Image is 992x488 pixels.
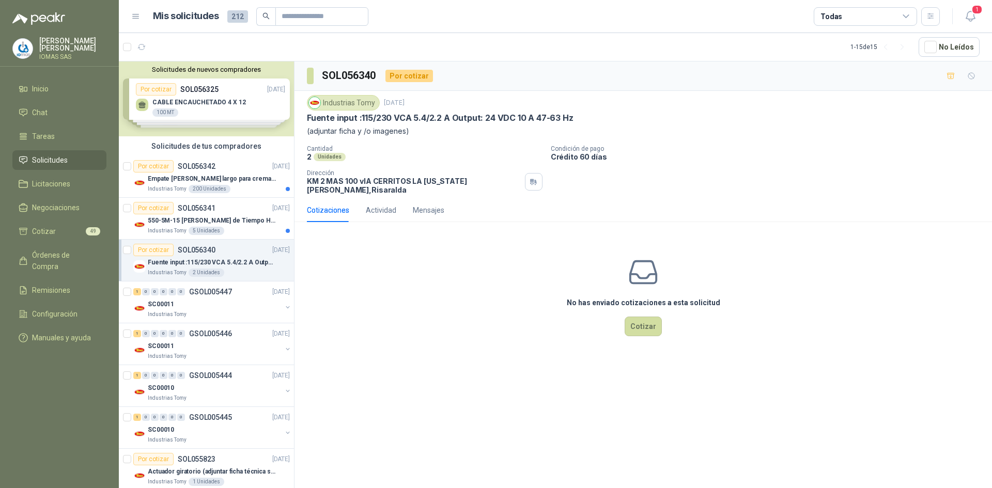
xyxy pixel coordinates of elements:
[148,467,276,477] p: Actuador giratorio (adjuntar ficha técnica si es diferente a festo)
[133,453,174,465] div: Por cotizar
[148,310,187,319] p: Industrias Tomy
[160,330,167,337] div: 0
[12,12,65,25] img: Logo peakr
[151,330,159,337] div: 0
[119,198,294,240] a: Por cotizarSOL056341[DATE] Company Logo550-5M-15 [PERSON_NAME] de Tiempo HTD (adjuntar ficha y /o...
[178,246,215,254] p: SOL056340
[12,127,106,146] a: Tareas
[307,152,312,161] p: 2
[148,478,187,486] p: Industrias Tomy
[142,330,150,337] div: 0
[133,386,146,398] img: Company Logo
[189,414,232,421] p: GSOL005445
[178,455,215,463] p: SOL055823
[133,286,292,319] a: 1 0 0 0 0 0 GSOL005447[DATE] Company LogoSC00011Industrias Tomy
[32,83,49,95] span: Inicio
[272,245,290,255] p: [DATE]
[133,411,292,444] a: 1 0 0 0 0 0 GSOL005445[DATE] Company LogoSC00010Industrias Tomy
[189,330,232,337] p: GSOL005446
[39,54,106,60] p: IOMAS SAS
[148,258,276,267] p: Fuente input :115/230 VCA 5.4/2.2 A Output: 24 VDC 10 A 47-63 Hz
[133,302,146,314] img: Company Logo
[133,327,292,360] a: 1 0 0 0 0 0 GSOL005446[DATE] Company LogoSC00011Industrias Tomy
[12,174,106,194] a: Licitaciones
[413,204,444,216] div: Mensajes
[39,37,106,52] p: [PERSON_NAME] [PERSON_NAME]
[189,185,230,193] div: 200 Unidades
[177,288,185,295] div: 0
[12,103,106,122] a: Chat
[12,198,106,217] a: Negociaciones
[384,98,405,108] p: [DATE]
[971,5,983,14] span: 1
[133,344,146,356] img: Company Logo
[32,332,91,343] span: Manuales y ayuda
[366,204,396,216] div: Actividad
[820,11,842,22] div: Todas
[32,249,97,272] span: Órdenes de Compra
[148,352,187,360] p: Industrias Tomy
[133,288,141,295] div: 1
[160,414,167,421] div: 0
[151,414,159,421] div: 0
[919,37,980,57] button: No Leídos
[385,70,433,82] div: Por cotizar
[151,372,159,379] div: 0
[177,330,185,337] div: 0
[142,372,150,379] div: 0
[307,95,380,111] div: Industrias Tomy
[12,222,106,241] a: Cotizar49
[148,185,187,193] p: Industrias Tomy
[12,328,106,348] a: Manuales y ayuda
[133,244,174,256] div: Por cotizar
[86,227,100,235] span: 49
[151,288,159,295] div: 0
[133,330,141,337] div: 1
[133,177,146,189] img: Company Logo
[13,39,33,58] img: Company Logo
[133,372,141,379] div: 1
[148,425,174,435] p: SC00010
[168,330,176,337] div: 0
[148,269,187,277] p: Industrias Tomy
[322,68,377,84] h3: SOL056340
[32,285,70,296] span: Remisiones
[189,372,232,379] p: GSOL005444
[189,269,224,277] div: 2 Unidades
[32,107,48,118] span: Chat
[850,39,910,55] div: 1 - 15 de 15
[307,204,349,216] div: Cotizaciones
[148,174,276,184] p: Empate [PERSON_NAME] largo para cremadora C
[168,372,176,379] div: 0
[123,66,290,73] button: Solicitudes de nuevos compradores
[160,288,167,295] div: 0
[119,156,294,198] a: Por cotizarSOL056342[DATE] Company LogoEmpate [PERSON_NAME] largo para cremadora CIndustrias Tomy...
[148,436,187,444] p: Industrias Tomy
[307,169,521,177] p: Dirección
[119,136,294,156] div: Solicitudes de tus compradores
[148,216,276,226] p: 550-5M-15 [PERSON_NAME] de Tiempo HTD (adjuntar ficha y /o imagenes)
[133,369,292,402] a: 1 0 0 0 0 0 GSOL005444[DATE] Company LogoSC00010Industrias Tomy
[178,163,215,170] p: SOL056342
[189,227,224,235] div: 5 Unidades
[961,7,980,26] button: 1
[148,394,187,402] p: Industrias Tomy
[168,288,176,295] div: 0
[307,177,521,194] p: KM 2 MAS 100 vIA CERRITOS LA [US_STATE] [PERSON_NAME] , Risaralda
[189,478,224,486] div: 1 Unidades
[551,145,988,152] p: Condición de pago
[160,372,167,379] div: 0
[12,245,106,276] a: Órdenes de Compra
[148,383,174,393] p: SC00010
[32,178,70,190] span: Licitaciones
[12,304,106,324] a: Configuración
[177,372,185,379] div: 0
[309,97,320,108] img: Company Logo
[227,10,248,23] span: 212
[148,300,174,309] p: SC00011
[142,414,150,421] div: 0
[272,413,290,422] p: [DATE]
[133,160,174,172] div: Por cotizar
[272,162,290,171] p: [DATE]
[148,341,174,351] p: SC00011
